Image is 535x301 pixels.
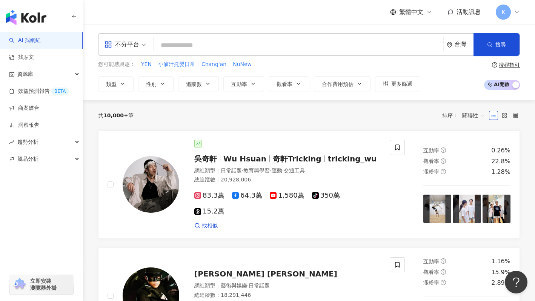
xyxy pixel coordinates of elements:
span: 日常話題 [249,283,270,289]
span: question-circle [441,258,446,264]
span: 找相似 [202,222,218,230]
span: rise [9,140,14,145]
a: chrome extension立即安裝 瀏覽器外掛 [10,274,73,295]
div: 不分平台 [105,38,139,51]
span: · [247,283,249,289]
span: 交通工具 [284,167,305,174]
span: 日常話題 [221,167,242,174]
span: 互動率 [231,81,247,87]
div: 網紅類型 ： [194,282,381,290]
span: 類型 [106,81,117,87]
span: 活動訊息 [457,8,481,15]
span: [PERSON_NAME] [PERSON_NAME] [194,269,337,278]
span: 漲粉率 [423,279,439,286]
span: tricking_wu [328,154,377,163]
div: 15.9% [491,268,510,276]
span: 您可能感興趣： [98,61,135,68]
span: Chang'an [201,61,226,68]
button: 小滷汁托嬰日常 [158,60,195,69]
a: searchAI 找網紅 [9,37,41,44]
span: · [282,167,284,174]
span: YEN [141,61,152,68]
div: 1.16% [491,257,510,266]
span: question-circle [441,147,446,153]
span: 性別 [146,81,157,87]
img: post-image [423,195,451,223]
button: 觀看率 [269,76,309,91]
div: 搜尋指引 [499,62,520,68]
span: 關聯性 [462,109,485,121]
span: question-circle [441,280,446,285]
div: 網紅類型 ： [194,167,381,175]
button: 更多篩選 [375,76,420,91]
span: 觀看率 [423,158,439,164]
button: 合作費用預估 [314,76,371,91]
span: appstore [105,41,112,48]
span: 觀看率 [423,269,439,275]
div: 台灣 [455,41,474,48]
span: question-circle [441,158,446,164]
div: 共 筆 [98,112,134,118]
div: 排序： [442,109,489,121]
button: YEN [141,60,152,69]
button: Chang'an [201,60,227,69]
div: 總追蹤數 ： 20,928,006 [194,176,381,184]
span: 吳奇軒 [194,154,217,163]
span: 趨勢分析 [17,134,38,150]
span: · [270,167,271,174]
div: 總追蹤數 ： 18,291,446 [194,292,381,299]
span: 追蹤數 [186,81,202,87]
span: question-circle [441,269,446,275]
img: post-image [483,195,510,223]
img: chrome extension [12,278,27,290]
span: 10,000+ [103,112,128,118]
span: 互動率 [423,147,439,154]
a: 效益預測報告BETA [9,88,69,95]
span: 64.3萬 [232,192,262,200]
a: KOL Avatar吳奇軒Wu Hsuan奇軒Trickingtricking_wu網紅類型：日常話題·教育與學習·運動·交通工具總追蹤數：20,928,00683.3萬64.3萬1,580萬3... [98,131,520,239]
a: 找貼文 [9,54,34,61]
span: 互動率 [423,258,439,264]
img: KOL Avatar [123,156,179,213]
button: 搜尋 [474,33,520,56]
span: 83.3萬 [194,192,224,200]
span: environment [447,42,452,48]
button: 互動率 [223,76,264,91]
div: 1.28% [491,168,510,176]
div: 2.89% [491,279,510,287]
span: 更多篩選 [391,81,412,87]
span: · [242,167,243,174]
span: 小滷汁托嬰日常 [158,61,195,68]
span: 15.2萬 [194,207,224,215]
a: 商案媒合 [9,104,39,112]
span: question-circle [492,62,497,68]
button: NuNew [232,60,252,69]
button: 類型 [98,76,134,91]
span: K [501,8,505,16]
img: post-image [453,195,481,223]
span: 資源庫 [17,66,33,83]
div: 0.26% [491,146,510,155]
span: 教育與學習 [243,167,270,174]
span: 奇軒Tricking [273,154,321,163]
img: logo [6,10,46,25]
span: 搜尋 [495,41,506,48]
span: NuNew [233,61,252,68]
span: 運動 [272,167,282,174]
span: 立即安裝 瀏覽器外掛 [30,278,57,291]
span: 漲粉率 [423,169,439,175]
a: 找相似 [194,222,218,230]
a: 洞察報告 [9,121,39,129]
button: 追蹤數 [178,76,219,91]
span: Wu Hsuan [223,154,266,163]
span: 觀看率 [277,81,292,87]
span: question-circle [441,169,446,174]
span: 1,580萬 [270,192,304,200]
span: 藝術與娛樂 [221,283,247,289]
span: 350萬 [312,192,340,200]
button: 性別 [138,76,174,91]
span: 競品分析 [17,150,38,167]
span: 合作費用預估 [322,81,354,87]
iframe: Help Scout Beacon - Open [505,271,527,293]
div: 22.8% [491,157,510,166]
